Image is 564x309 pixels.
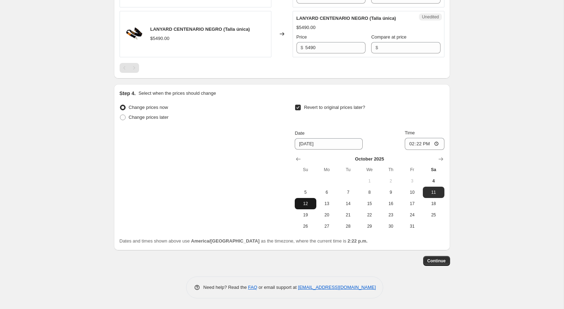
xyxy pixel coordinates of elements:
[362,201,377,206] span: 15
[380,221,401,232] button: Thursday October 30 2025
[371,34,407,40] span: Compare at price
[405,138,444,150] input: 12:00
[402,164,423,175] th: Friday
[402,198,423,209] button: Friday October 17 2025
[436,154,446,164] button: Show next month, November 2025
[316,198,338,209] button: Monday October 13 2025
[297,16,396,21] span: LANYARD CENTENARIO NEGRO (Talla única)
[293,154,303,164] button: Show previous month, September 2025
[423,256,450,266] button: Continue
[338,198,359,209] button: Tuesday October 14 2025
[340,201,356,206] span: 14
[423,209,444,221] button: Saturday October 25 2025
[319,212,335,218] span: 20
[150,27,250,32] span: LANYARD CENTENARIO NEGRO (Talla única)
[402,221,423,232] button: Friday October 31 2025
[129,105,168,110] span: Change prices now
[298,285,376,290] a: [EMAIL_ADDRESS][DOMAIN_NAME]
[338,164,359,175] th: Tuesday
[120,238,368,244] span: Dates and times shown above use as the timezone, where the current time is
[295,187,316,198] button: Sunday October 5 2025
[301,45,303,50] span: $
[383,190,398,195] span: 9
[298,223,313,229] span: 26
[375,45,378,50] span: $
[380,175,401,187] button: Thursday October 2 2025
[359,198,380,209] button: Wednesday October 15 2025
[402,175,423,187] button: Friday October 3 2025
[423,187,444,198] button: Saturday October 11 2025
[319,223,335,229] span: 27
[359,175,380,187] button: Wednesday October 1 2025
[426,201,441,206] span: 18
[298,212,313,218] span: 19
[319,167,335,173] span: Mo
[191,238,260,244] b: America/[GEOGRAPHIC_DATA]
[338,209,359,221] button: Tuesday October 21 2025
[427,258,446,264] span: Continue
[404,167,420,173] span: Fr
[340,167,356,173] span: Tu
[340,190,356,195] span: 7
[295,221,316,232] button: Sunday October 26 2025
[359,187,380,198] button: Wednesday October 8 2025
[120,63,139,73] nav: Pagination
[298,167,313,173] span: Su
[426,178,441,184] span: 4
[297,34,307,40] span: Price
[359,209,380,221] button: Wednesday October 22 2025
[426,167,441,173] span: Sa
[404,190,420,195] span: 10
[347,238,367,244] b: 2:22 p.m.
[248,285,257,290] a: FAQ
[316,209,338,221] button: Monday October 20 2025
[404,201,420,206] span: 17
[423,198,444,209] button: Saturday October 18 2025
[295,209,316,221] button: Sunday October 19 2025
[362,178,377,184] span: 1
[380,209,401,221] button: Thursday October 23 2025
[257,285,298,290] span: or email support at
[362,212,377,218] span: 22
[316,221,338,232] button: Monday October 27 2025
[380,198,401,209] button: Thursday October 16 2025
[383,167,398,173] span: Th
[362,223,377,229] span: 29
[359,221,380,232] button: Wednesday October 29 2025
[383,201,398,206] span: 16
[120,90,136,97] h2: Step 4.
[405,130,415,135] span: Time
[304,105,365,110] span: Revert to original prices later?
[295,164,316,175] th: Sunday
[295,130,304,136] span: Date
[423,175,444,187] button: Today Saturday October 4 2025
[383,212,398,218] span: 23
[426,212,441,218] span: 25
[404,212,420,218] span: 24
[138,90,216,97] p: Select when the prices should change
[340,212,356,218] span: 21
[295,198,316,209] button: Sunday October 12 2025
[319,190,335,195] span: 6
[123,23,145,45] img: bufanda-las-diablas-2-8014af40-a195-4624-b097-e2f640b65891_80x.png
[362,167,377,173] span: We
[297,25,316,30] span: $5490.00
[423,164,444,175] th: Saturday
[298,201,313,206] span: 12
[295,138,363,150] input: 10/4/2025
[340,223,356,229] span: 28
[298,190,313,195] span: 5
[383,178,398,184] span: 2
[338,221,359,232] button: Tuesday October 28 2025
[426,190,441,195] span: 11
[380,164,401,175] th: Thursday
[359,164,380,175] th: Wednesday
[319,201,335,206] span: 13
[150,36,169,41] span: $5490.00
[404,223,420,229] span: 31
[338,187,359,198] button: Tuesday October 7 2025
[129,115,169,120] span: Change prices later
[362,190,377,195] span: 8
[316,164,338,175] th: Monday
[402,187,423,198] button: Friday October 10 2025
